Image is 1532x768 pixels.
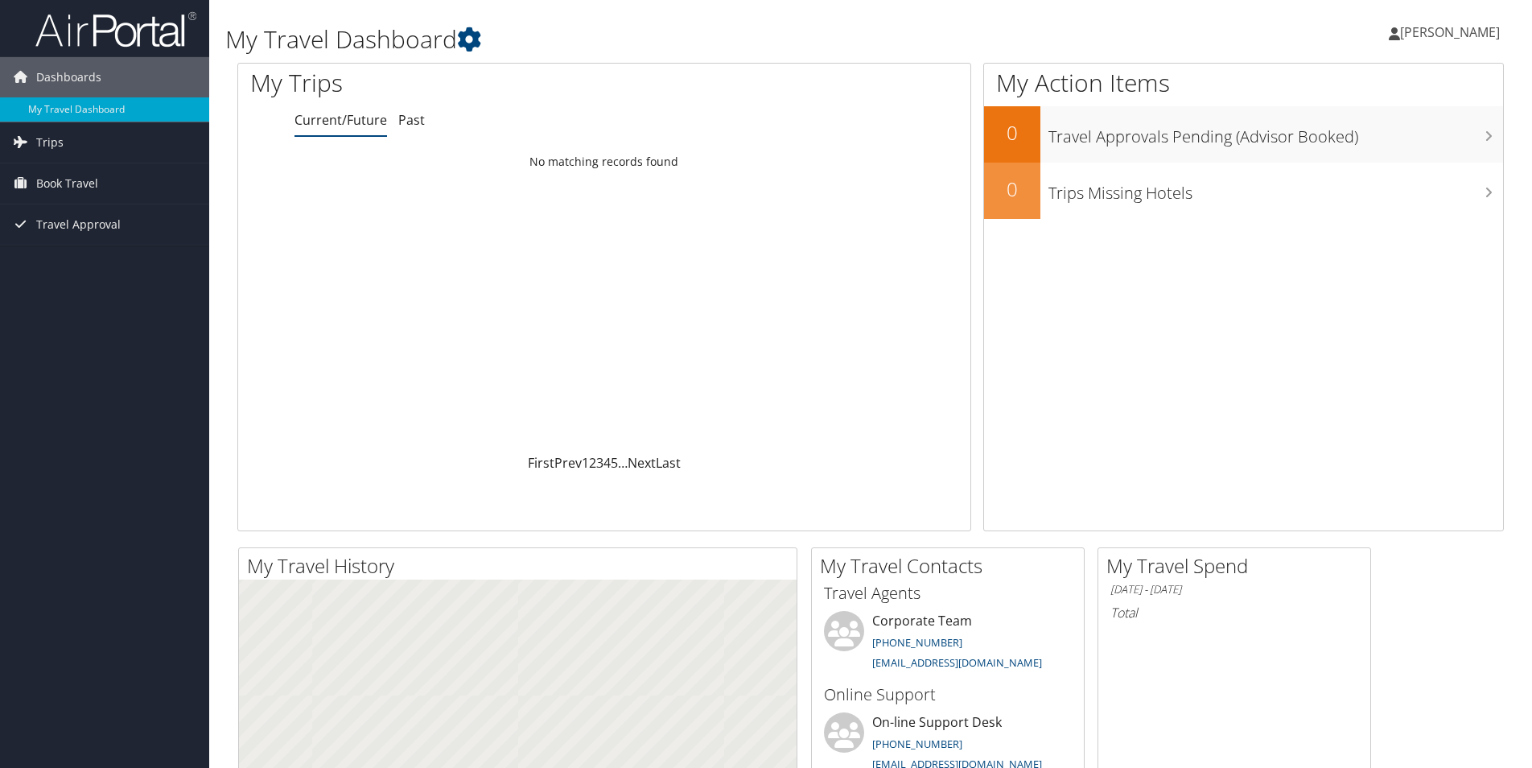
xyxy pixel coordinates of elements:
a: 4 [603,454,611,472]
a: 3 [596,454,603,472]
h3: Online Support [824,683,1072,706]
a: [PHONE_NUMBER] [872,635,962,650]
h1: My Action Items [984,66,1503,100]
h6: Total [1110,604,1358,621]
a: Prev [554,454,582,472]
span: Travel Approval [36,204,121,245]
a: [EMAIL_ADDRESS][DOMAIN_NAME] [872,655,1042,670]
h1: My Travel Dashboard [225,23,1085,56]
a: Next [628,454,656,472]
h2: My Travel Contacts [820,552,1084,580]
a: Last [656,454,681,472]
h2: My Travel History [247,552,797,580]
h3: Trips Missing Hotels [1048,174,1503,204]
h1: My Trips [250,66,653,100]
a: 0Travel Approvals Pending (Advisor Booked) [984,106,1503,163]
a: 0Trips Missing Hotels [984,163,1503,219]
a: Past [398,111,425,129]
a: 1 [582,454,589,472]
h3: Travel Agents [824,582,1072,605]
a: 5 [611,454,618,472]
h2: My Travel Spend [1106,552,1370,580]
a: First [528,454,554,472]
td: No matching records found [238,147,970,176]
h2: 0 [984,119,1040,147]
span: Dashboards [36,57,101,97]
h3: Travel Approvals Pending (Advisor Booked) [1048,118,1503,148]
a: Current/Future [294,111,387,129]
span: Book Travel [36,163,98,204]
a: [PERSON_NAME] [1389,8,1516,56]
span: [PERSON_NAME] [1400,23,1500,41]
li: Corporate Team [816,611,1080,677]
h6: [DATE] - [DATE] [1110,582,1358,597]
span: … [618,454,628,472]
a: [PHONE_NUMBER] [872,737,962,751]
span: Trips [36,122,64,163]
a: 2 [589,454,596,472]
img: airportal-logo.png [35,10,196,48]
h2: 0 [984,175,1040,203]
